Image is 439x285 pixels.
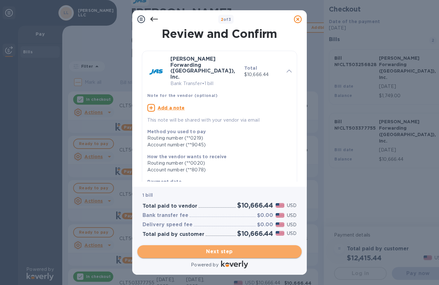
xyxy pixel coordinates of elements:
[276,203,284,208] img: USD
[221,17,223,22] span: 2
[257,222,273,228] h3: $0.00
[287,212,297,219] p: USD
[147,135,287,142] div: Routing number (**0219)
[147,160,287,167] div: Routing number (**0020)
[147,93,218,98] b: Note for the vendor (optional)
[221,261,248,268] img: Logo
[142,203,197,209] h3: Total paid to vendor
[141,27,298,40] h1: Review and Confirm
[287,202,297,209] p: USD
[287,230,297,237] p: USD
[147,56,292,124] div: [PERSON_NAME] Forwarding ([GEOGRAPHIC_DATA]), Inc.Bank Transfer•1 billTotal$10,666.44Note for the...
[276,231,284,236] img: USD
[147,117,292,124] p: This note will be shared with your vendor via email
[147,129,206,134] b: Method you used to pay
[137,245,302,258] button: Next step
[287,221,297,228] p: USD
[244,65,257,71] b: Total
[142,212,188,219] h3: Bank transfer fee
[142,248,297,255] span: Next step
[142,231,204,237] h3: Total paid by customer
[142,222,193,228] h3: Delivery speed fee
[170,56,235,80] b: [PERSON_NAME] Forwarding ([GEOGRAPHIC_DATA]), Inc.
[147,154,227,159] b: How the vendor wants to receive
[191,262,218,268] p: Powered by
[257,212,273,219] h3: $0.00
[244,71,281,78] p: $10,666.44
[276,213,284,218] img: USD
[147,142,287,148] div: Account number (**9045)
[221,17,231,22] b: of 3
[147,179,182,184] b: Payment date
[147,167,287,173] div: Account number (**8078)
[170,80,239,87] p: Bank Transfer • 1 bill
[237,201,273,209] h2: $10,666.44
[158,105,185,110] u: Add a note
[142,193,153,198] b: 1 bill
[276,222,284,227] img: USD
[237,229,273,237] h2: $10,666.44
